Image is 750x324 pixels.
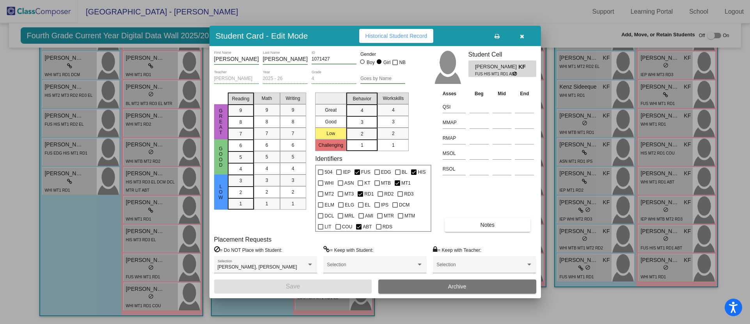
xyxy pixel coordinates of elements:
span: ELM [324,200,334,210]
div: Girl [383,59,391,66]
input: assessment [443,132,466,144]
span: Archive [448,283,466,290]
span: 2 [392,130,395,137]
h3: Student Card - Edit Mode [216,31,308,41]
span: EDG [381,167,391,177]
span: 4 [239,166,242,173]
span: KF [518,63,529,71]
input: assessment [443,117,466,128]
span: Reading [232,95,250,102]
span: MRL [344,211,354,221]
span: 4 [392,107,395,114]
span: Writing [285,95,300,102]
span: RD2 [384,189,394,199]
span: 6 [292,142,294,149]
mat-label: Gender [360,51,405,58]
span: 3 [292,177,294,184]
span: 7 [239,130,242,137]
span: ELG [345,200,354,210]
button: Save [214,279,372,294]
th: Asses [441,89,468,98]
span: MTB [381,178,391,188]
span: BL [402,167,408,177]
span: 5 [239,154,242,161]
span: Historical Student Record [365,33,427,39]
span: AMI [365,211,373,221]
span: Good [217,146,224,168]
span: RD3 [404,189,413,199]
span: IEP [343,167,350,177]
div: Boy [366,59,375,66]
span: 7 [266,130,268,137]
span: RDS [383,222,392,231]
span: MT1 [401,178,411,188]
input: goes by name [360,76,405,82]
span: 8 [239,119,242,126]
span: Save [286,283,300,290]
input: assessment [443,148,466,159]
span: 3 [392,118,395,125]
span: 9 [292,107,294,114]
span: 9 [239,107,242,114]
span: 8 [266,118,268,125]
th: Beg [468,89,491,98]
input: year [263,76,308,82]
span: 2 [239,189,242,196]
input: teacher [214,76,259,82]
label: = Keep with Student: [323,246,373,254]
input: Enter ID [312,57,356,62]
span: Workskills [383,95,404,102]
span: 4 [266,165,268,172]
label: = Do NOT Place with Student: [214,246,282,254]
span: KT [364,178,370,188]
span: Notes [480,222,495,228]
span: 4 [361,107,363,114]
label: Placement Requests [214,236,272,243]
span: 3 [239,177,242,184]
span: 8 [292,118,294,125]
span: EL [365,200,371,210]
span: 2 [361,130,363,137]
span: ASN [344,178,354,188]
span: 3 [266,177,268,184]
input: assessment [443,101,466,113]
span: 5 [292,153,294,160]
span: MT3 [344,189,354,199]
span: 4 [292,165,294,172]
h3: Student Cell [468,51,536,58]
span: 6 [239,142,242,149]
span: IPS [381,200,388,210]
span: 5 [266,153,268,160]
button: Notes [445,218,530,232]
span: 7 [292,130,294,137]
span: Behavior [353,95,371,102]
input: grade [312,76,356,82]
span: [PERSON_NAME] [475,63,518,71]
button: Historical Student Record [359,29,434,43]
span: Low [217,184,224,200]
span: MTR [384,211,394,221]
span: LIT [324,222,331,231]
span: HIS [418,167,426,177]
label: Identifiers [315,155,342,162]
span: 504 [324,167,332,177]
span: [PERSON_NAME], [PERSON_NAME] [218,264,297,270]
span: 3 [361,119,363,126]
span: RD1 [364,189,374,199]
input: assessment [443,163,466,175]
label: = Keep with Teacher: [433,246,481,254]
span: DCM [399,200,410,210]
th: Mid [491,89,513,98]
span: 1 [361,142,363,149]
span: WHI [324,178,333,188]
span: DCL [324,211,334,221]
span: 1 [239,200,242,207]
span: 2 [266,189,268,196]
span: 2 [292,189,294,196]
span: FUS [361,167,371,177]
th: End [513,89,536,98]
span: 1 [292,200,294,207]
span: ABT [363,222,372,231]
span: Math [262,95,272,102]
span: 6 [266,142,268,149]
